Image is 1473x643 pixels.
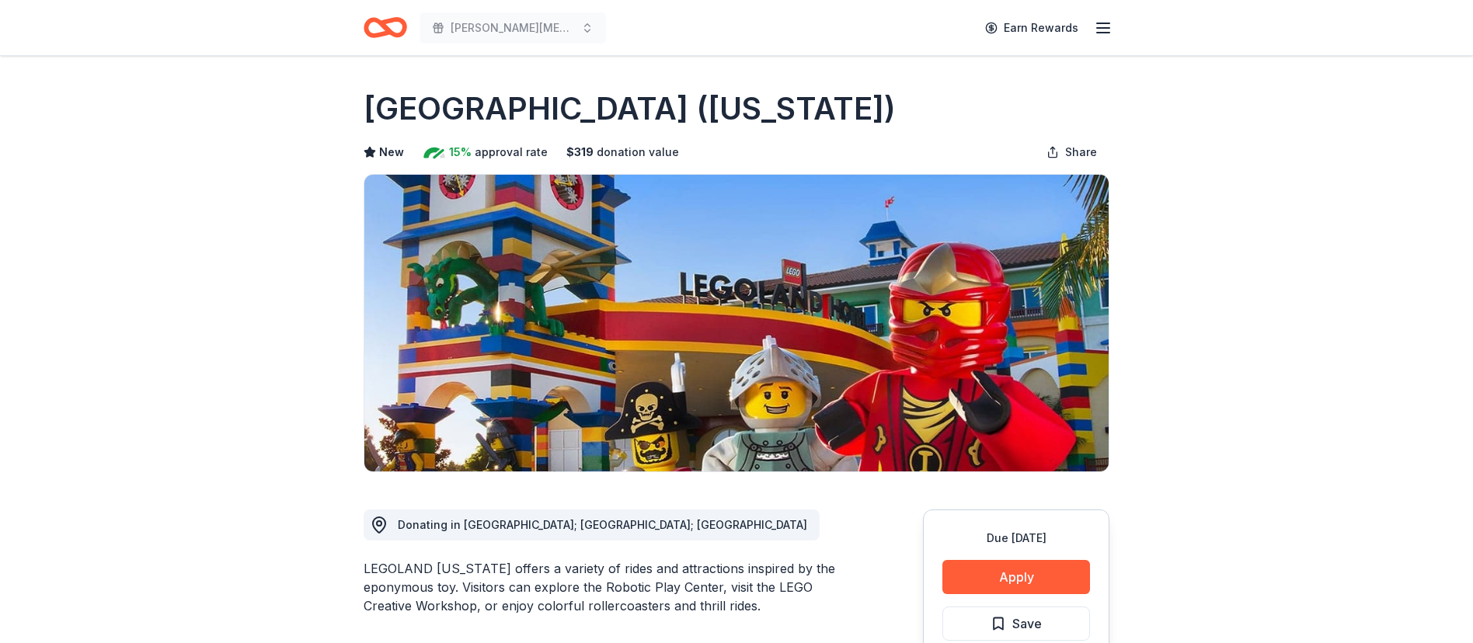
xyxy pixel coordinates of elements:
[379,143,404,162] span: New
[364,9,407,46] a: Home
[451,19,575,37] span: [PERSON_NAME][MEDICAL_DATA] Holiday Gift Auction
[364,87,896,130] h1: [GEOGRAPHIC_DATA] ([US_STATE])
[597,143,679,162] span: donation value
[1012,613,1042,634] span: Save
[1034,137,1109,168] button: Share
[364,175,1109,471] img: Image for LEGOLAND Resort (New York)
[1065,143,1097,162] span: Share
[566,143,594,162] span: $ 319
[398,518,807,531] span: Donating in [GEOGRAPHIC_DATA]; [GEOGRAPHIC_DATA]; [GEOGRAPHIC_DATA]
[449,143,472,162] span: 15%
[420,12,606,43] button: [PERSON_NAME][MEDICAL_DATA] Holiday Gift Auction
[942,529,1090,547] div: Due [DATE]
[942,607,1090,641] button: Save
[976,14,1088,42] a: Earn Rewards
[475,143,548,162] span: approval rate
[364,559,848,615] div: LEGOLAND [US_STATE] offers a variety of rides and attractions inspired by the eponymous toy. Visi...
[942,560,1090,594] button: Apply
